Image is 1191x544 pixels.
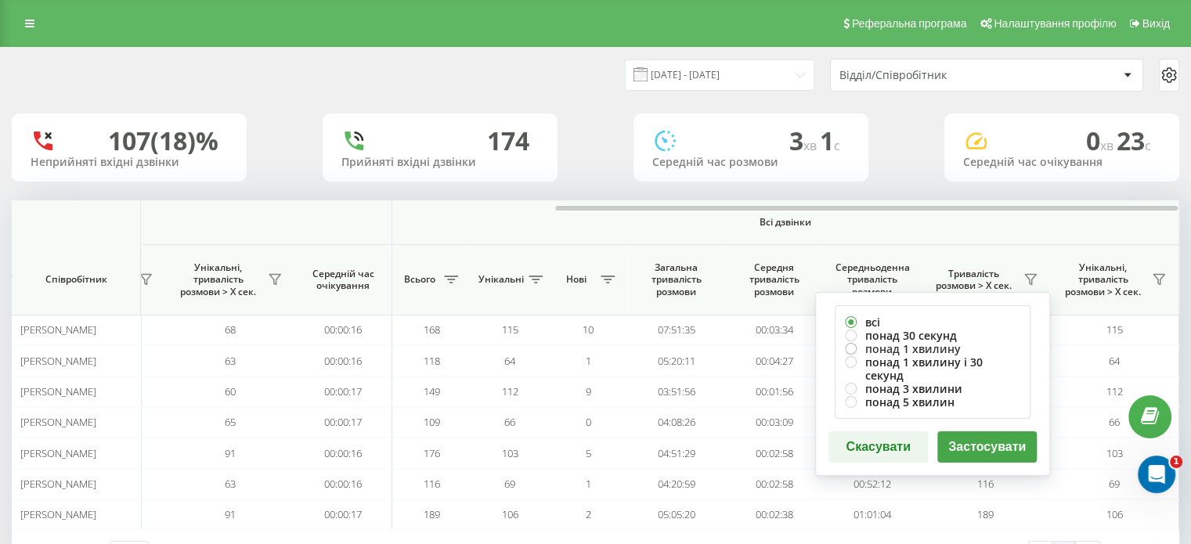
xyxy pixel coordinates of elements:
[1106,322,1123,337] span: 115
[424,477,440,491] span: 116
[845,315,1020,329] label: всі
[1086,124,1117,157] span: 0
[225,354,236,368] span: 63
[725,499,823,530] td: 00:02:38
[929,268,1019,292] span: Тривалість розмови > Х сек.
[994,17,1116,30] span: Налаштування профілю
[25,273,127,286] span: Співробітник
[225,507,236,521] span: 91
[504,415,515,429] span: 66
[789,124,820,157] span: 3
[627,499,725,530] td: 05:05:20
[294,376,392,407] td: 00:00:17
[823,499,921,530] td: 01:01:04
[20,477,96,491] span: [PERSON_NAME]
[725,438,823,468] td: 00:02:58
[504,477,515,491] span: 69
[586,354,591,368] span: 1
[502,322,518,337] span: 115
[725,407,823,438] td: 00:03:09
[845,342,1020,355] label: понад 1 хвилину
[487,126,529,156] div: 174
[1100,137,1117,154] span: хв
[502,384,518,398] span: 112
[225,477,236,491] span: 63
[225,384,236,398] span: 60
[963,156,1160,169] div: Середній час очікування
[1142,17,1170,30] span: Вихід
[20,354,96,368] span: [PERSON_NAME]
[20,415,96,429] span: [PERSON_NAME]
[627,376,725,407] td: 03:51:56
[627,438,725,468] td: 04:51:29
[439,216,1132,229] span: Всі дзвінки
[1109,354,1120,368] span: 64
[1138,456,1175,493] iframe: Intercom live chat
[400,273,439,286] span: Всього
[294,499,392,530] td: 00:00:17
[294,345,392,376] td: 00:00:16
[586,477,591,491] span: 1
[1170,456,1182,468] span: 1
[1058,261,1147,298] span: Унікальні, тривалість розмови > Х сек.
[20,507,96,521] span: [PERSON_NAME]
[31,156,228,169] div: Неприйняті вхідні дзвінки
[845,355,1020,382] label: понад 1 хвилину і 30 секунд
[834,137,840,154] span: c
[803,137,820,154] span: хв
[557,273,596,286] span: Нові
[20,384,96,398] span: [PERSON_NAME]
[1109,415,1120,429] span: 66
[586,507,591,521] span: 2
[725,469,823,499] td: 00:02:58
[627,315,725,345] td: 07:51:35
[20,446,96,460] span: [PERSON_NAME]
[1117,124,1151,157] span: 23
[341,156,539,169] div: Прийняті вхідні дзвінки
[937,431,1037,463] button: Застосувати
[725,376,823,407] td: 00:01:56
[652,156,850,169] div: Середній час розмови
[977,477,994,491] span: 116
[294,407,392,438] td: 00:00:17
[424,354,440,368] span: 118
[108,126,218,156] div: 107 (18)%
[504,354,515,368] span: 64
[294,438,392,468] td: 00:00:16
[225,415,236,429] span: 65
[586,446,591,460] span: 5
[737,261,811,298] span: Середня тривалість розмови
[639,261,713,298] span: Загальна тривалість розмови
[424,446,440,460] span: 176
[852,17,967,30] span: Реферальна програма
[839,69,1027,82] div: Відділ/Співробітник
[424,322,440,337] span: 168
[583,322,594,337] span: 10
[820,124,840,157] span: 1
[478,273,524,286] span: Унікальні
[1145,137,1151,154] span: c
[627,345,725,376] td: 05:20:11
[845,395,1020,409] label: понад 5 хвилин
[845,329,1020,342] label: понад 30 секунд
[424,507,440,521] span: 189
[294,469,392,499] td: 00:00:16
[627,469,725,499] td: 04:20:59
[20,322,96,337] span: [PERSON_NAME]
[225,446,236,460] span: 91
[977,507,994,521] span: 189
[502,446,518,460] span: 103
[1106,507,1123,521] span: 106
[294,315,392,345] td: 00:00:16
[835,261,909,298] span: Середньоденна тривалість розмови
[823,469,921,499] td: 00:52:12
[725,345,823,376] td: 00:04:27
[586,415,591,429] span: 0
[1106,384,1123,398] span: 112
[627,407,725,438] td: 04:08:26
[306,268,380,292] span: Середній час очікування
[502,507,518,521] span: 106
[424,384,440,398] span: 149
[725,315,823,345] td: 00:03:34
[424,415,440,429] span: 109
